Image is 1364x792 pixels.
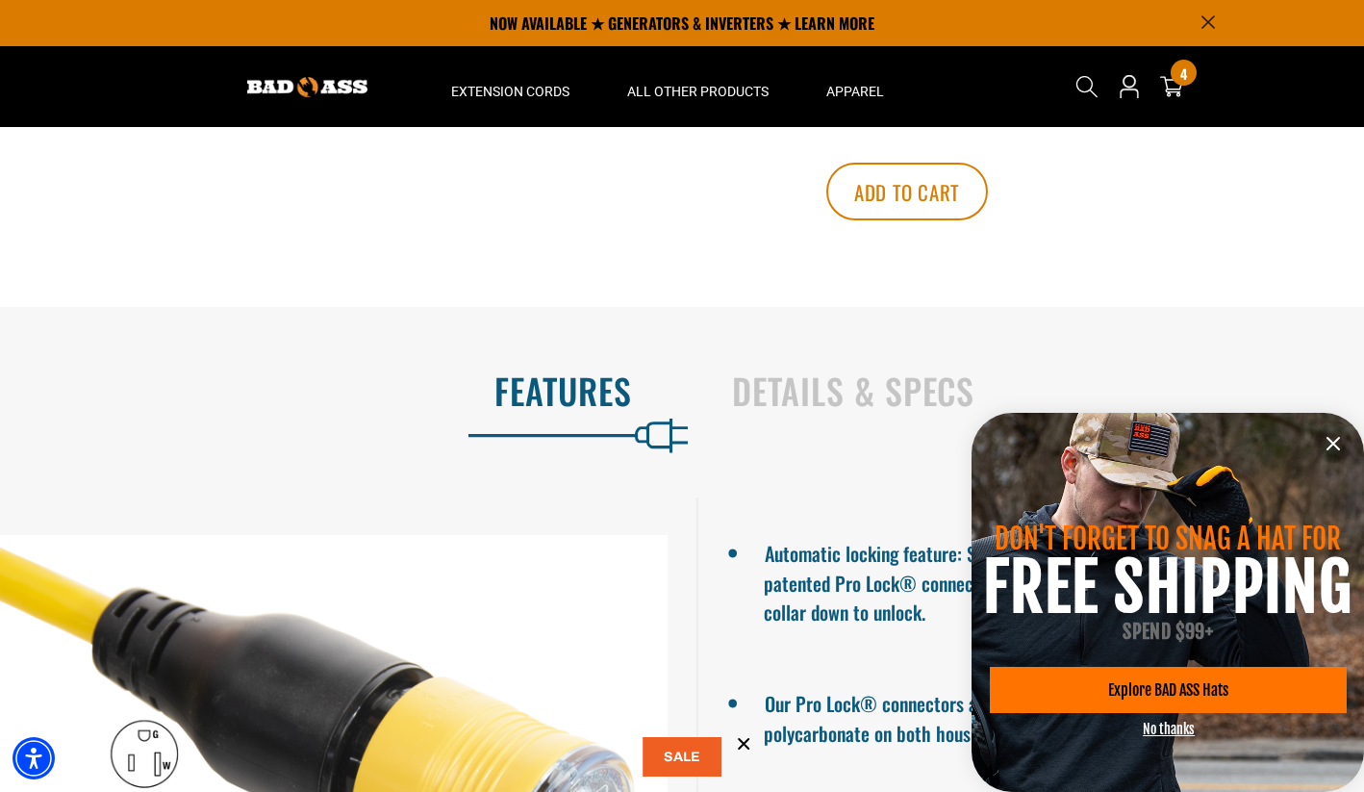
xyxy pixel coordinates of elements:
div: information [972,413,1364,792]
summary: Search [1072,71,1102,102]
a: Open this option [1114,46,1145,127]
summary: Apparel [797,46,913,127]
h2: Details & Specs [732,370,1324,411]
span: 4 [1180,66,1187,81]
span: Explore BAD ASS Hats [1108,682,1228,698]
img: Bad Ass Extension Cords [247,77,367,97]
summary: Extension Cords [422,46,598,127]
span: All Other Products [627,83,769,100]
span: DON'T FORGET TO SNAG A HAT FOR [995,522,1341,556]
div: Accessibility Menu [13,737,55,779]
span: FREE SHIPPING [983,547,1351,628]
span: SPEND $99+ [1123,620,1213,644]
li: Automatic locking feature: Simply insert U-Ground plug into our patented Pro Lock® connector, and... [764,534,1297,626]
summary: All Other Products [598,46,797,127]
li: Our Pro Lock® connectors are manufactured with high impact polycarbonate on both housing & collar. [764,684,1297,748]
span: Apparel [826,83,884,100]
span: Extension Cords [451,83,569,100]
button: No thanks [1143,721,1195,737]
button: Add to cart [826,163,988,220]
a: Explore BAD ASS Hats [990,667,1347,713]
button: Close [1314,424,1352,463]
h2: Features [40,370,632,411]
